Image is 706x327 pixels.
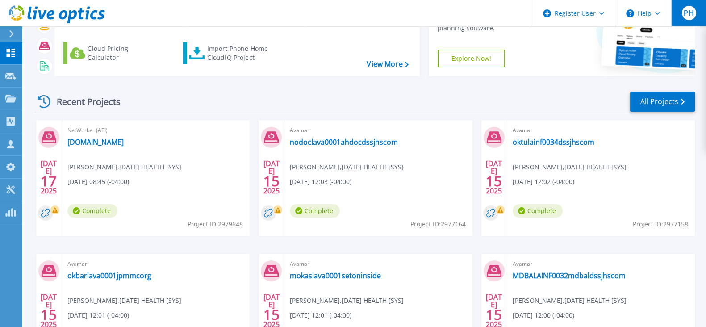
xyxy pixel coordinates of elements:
[630,92,695,112] a: All Projects
[410,219,466,229] span: Project ID: 2977164
[63,42,163,64] a: Cloud Pricing Calculator
[290,138,398,147] a: nodoclava0001ahdocdssjhscom
[486,177,502,185] span: 15
[41,311,57,319] span: 15
[67,204,117,218] span: Complete
[485,294,502,327] div: [DATE] 2025
[67,126,244,135] span: NetWorker (API)
[513,296,627,306] span: [PERSON_NAME] , [DATE] HEALTH [SYS]
[67,177,129,187] span: [DATE] 08:45 (-04:00)
[263,177,280,185] span: 15
[513,204,563,218] span: Complete
[290,204,340,218] span: Complete
[40,161,57,193] div: [DATE] 2025
[290,177,351,187] span: [DATE] 12:03 (-04:00)
[290,310,351,320] span: [DATE] 12:01 (-04:00)
[67,271,151,280] a: okbarlava0001jpmmcorg
[485,161,502,193] div: [DATE] 2025
[513,126,689,135] span: Avamar
[67,259,244,269] span: Avamar
[290,162,404,172] span: [PERSON_NAME] , [DATE] HEALTH [SYS]
[684,9,693,17] span: PH
[486,311,502,319] span: 15
[41,177,57,185] span: 17
[513,259,689,269] span: Avamar
[290,271,381,280] a: mokaslava0001setoninside
[367,60,408,68] a: View More
[207,44,277,62] div: Import Phone Home CloudIQ Project
[513,177,574,187] span: [DATE] 12:02 (-04:00)
[290,126,467,135] span: Avamar
[34,91,133,113] div: Recent Projects
[40,294,57,327] div: [DATE] 2025
[290,259,467,269] span: Avamar
[513,310,574,320] span: [DATE] 12:00 (-04:00)
[67,162,181,172] span: [PERSON_NAME] , [DATE] HEALTH [SYS]
[633,219,688,229] span: Project ID: 2977158
[88,44,159,62] div: Cloud Pricing Calculator
[263,311,280,319] span: 15
[290,296,404,306] span: [PERSON_NAME] , [DATE] HEALTH [SYS]
[513,138,594,147] a: oktulainf0034dssjhscom
[263,294,280,327] div: [DATE] 2025
[188,219,243,229] span: Project ID: 2979648
[438,50,505,67] a: Explore Now!
[513,271,626,280] a: MDBALAINF0032mdbaldssjhscom
[67,310,129,320] span: [DATE] 12:01 (-04:00)
[67,138,124,147] a: [DOMAIN_NAME]
[67,296,181,306] span: [PERSON_NAME] , [DATE] HEALTH [SYS]
[263,161,280,193] div: [DATE] 2025
[513,162,627,172] span: [PERSON_NAME] , [DATE] HEALTH [SYS]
